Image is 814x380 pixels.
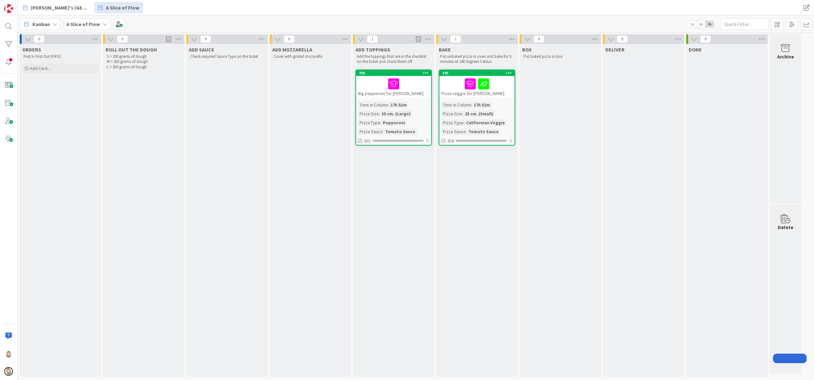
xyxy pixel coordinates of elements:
[32,20,50,28] span: Kanban
[189,46,214,53] span: ADD SAUCE
[441,119,464,126] div: Pizza Type
[439,70,514,98] div: 395Pizza veggie for [PERSON_NAME].
[777,53,794,60] div: Archive
[379,110,380,117] span: :
[24,54,97,59] p: First In First Out (FIFO)
[106,46,157,53] span: ROLL OUT THE DOUGH
[358,110,379,117] div: Pizza Size
[380,119,381,126] span: :
[381,119,407,126] div: Pepperoni
[106,4,139,11] span: A Slice of Flow
[472,101,492,108] div: 17h 51m
[272,46,312,53] span: ADD MOZZARELLA
[30,65,50,71] span: Add Card...
[439,46,451,53] span: BAKE
[358,128,383,135] div: Pizza Sauce
[441,110,462,117] div: Pizza Size
[689,46,702,53] span: DONE
[355,46,390,53] span: ADD TOPPINGS
[200,35,211,43] span: 0
[383,128,383,135] span: :
[356,76,431,98] div: Big pepperoni for [PERSON_NAME]
[367,35,378,43] span: 1
[467,128,500,135] div: Tomato Sauce
[471,101,472,108] span: :
[688,21,697,27] span: 1x
[605,46,624,53] span: DELIVER
[107,59,181,64] p: M = 250 grams of dough
[441,101,471,108] div: Time in Column
[34,35,45,43] span: 0
[463,110,495,117] div: 25 cm. (Small)
[66,21,100,27] b: A Slice of Flow
[357,54,431,64] p: Add the toppings that are in the checklist on the ticket and check them off
[697,21,705,27] span: 2x
[442,71,514,75] div: 395
[19,2,93,13] a: [PERSON_NAME]'s [GEOGRAPHIC_DATA]
[705,21,714,27] span: 3x
[439,70,514,76] div: 395
[440,54,514,64] p: Put unbaked pizza in oven and bake for 5 minutes at 240 degrees Celsius
[358,101,388,108] div: Time in Column
[523,54,597,59] p: Put baked pizza in box
[534,35,544,43] span: 0
[450,35,461,43] span: 1
[356,70,431,98] div: 405Big pepperoni for [PERSON_NAME]
[107,54,181,59] p: S = 200 grams of dough
[448,138,454,144] span: 0/4
[117,35,128,43] span: 0
[22,46,41,53] span: ORDERS
[107,64,181,70] p: L = 350 grams of dough
[356,70,431,76] div: 405
[190,54,264,59] p: Check required Sauce Type on the ticket
[273,54,347,59] p: Cover with grated mozarella
[383,128,417,135] div: Tomato Sauce
[380,110,412,117] div: 35 cm. (Large)
[441,128,466,135] div: Pizza Sauce
[4,349,13,358] img: Rv
[462,110,463,117] span: :
[617,35,628,43] span: 0
[31,4,89,11] span: [PERSON_NAME]'s [GEOGRAPHIC_DATA]
[284,35,294,43] span: 0
[94,2,143,13] a: A Slice of Flow
[388,101,389,108] span: :
[4,367,13,376] img: avatar
[522,46,532,53] span: BOX
[721,18,768,30] input: Quick Filter...
[364,138,370,144] span: 0/1
[464,119,465,126] span: :
[465,119,507,126] div: Californian Veggie
[439,76,514,98] div: Pizza veggie for [PERSON_NAME].
[466,128,467,135] span: :
[778,223,793,231] div: Delete
[700,35,711,43] span: 0
[359,71,431,75] div: 405
[389,101,408,108] div: 17h 51m
[358,119,380,126] div: Pizza Type
[4,4,13,13] img: Visit kanbanzone.com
